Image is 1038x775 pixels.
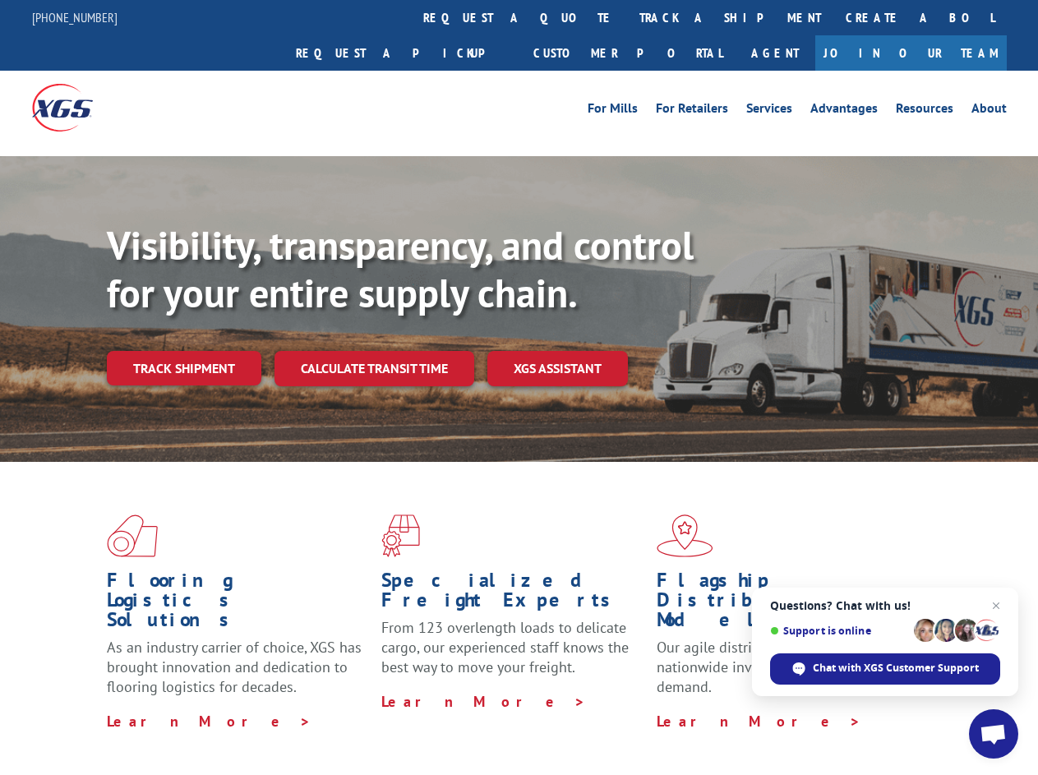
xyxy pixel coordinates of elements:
img: xgs-icon-focused-on-flooring-red [381,514,420,557]
img: xgs-icon-total-supply-chain-intelligence-red [107,514,158,557]
a: Calculate transit time [274,351,474,386]
p: From 123 overlength loads to delicate cargo, our experienced staff knows the best way to move you... [381,618,644,691]
a: Learn More > [381,692,586,711]
a: Learn More > [107,712,311,731]
a: Customer Portal [521,35,735,71]
a: For Mills [588,102,638,120]
b: Visibility, transparency, and control for your entire supply chain. [107,219,694,318]
div: Open chat [969,709,1018,759]
span: Close chat [986,596,1006,616]
img: xgs-icon-flagship-distribution-model-red [657,514,713,557]
a: [PHONE_NUMBER] [32,9,118,25]
a: About [971,102,1007,120]
a: For Retailers [656,102,728,120]
a: Resources [896,102,953,120]
span: Our agile distribution network gives you nationwide inventory management on demand. [657,638,914,696]
a: Services [746,102,792,120]
a: Learn More > [657,712,861,731]
a: Track shipment [107,351,261,385]
a: Request a pickup [284,35,521,71]
span: Support is online [770,625,908,637]
h1: Specialized Freight Experts [381,570,644,618]
span: Chat with XGS Customer Support [813,661,979,676]
span: As an industry carrier of choice, XGS has brought innovation and dedication to flooring logistics... [107,638,362,696]
a: Advantages [810,102,878,120]
h1: Flooring Logistics Solutions [107,570,369,638]
a: Agent [735,35,815,71]
span: Questions? Chat with us! [770,599,1000,612]
a: Join Our Team [815,35,1007,71]
h1: Flagship Distribution Model [657,570,919,638]
div: Chat with XGS Customer Support [770,653,1000,685]
a: XGS ASSISTANT [487,351,628,386]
